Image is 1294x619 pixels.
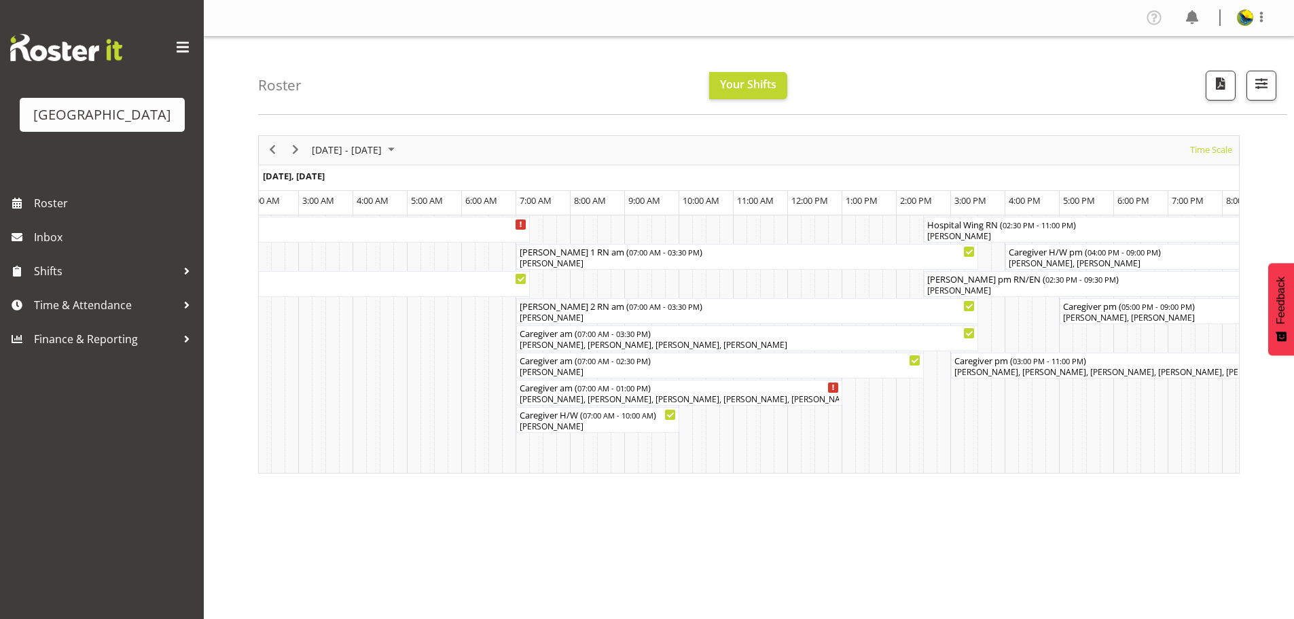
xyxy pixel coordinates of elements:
div: previous period [261,136,284,164]
div: [GEOGRAPHIC_DATA] [33,105,171,125]
span: 07:00 AM - 10:00 AM [583,410,653,421]
span: 7:00 AM [520,194,552,207]
div: [PERSON_NAME] [520,258,975,270]
button: September 2025 [310,141,401,158]
span: 07:00 AM - 03:30 PM [629,301,700,312]
span: 07:00 AM - 02:30 PM [577,355,648,366]
span: 5:00 AM [411,194,443,207]
button: Feedback - Show survey [1268,263,1294,355]
span: 8:00 PM [1226,194,1258,207]
h4: Roster [258,77,302,93]
div: [PERSON_NAME], [PERSON_NAME], [PERSON_NAME], [PERSON_NAME], [PERSON_NAME], [PERSON_NAME] [520,393,839,406]
span: 1:00 PM [846,194,878,207]
span: 6:00 AM [465,194,497,207]
div: NOCTE RN Begin From Tuesday, September 2, 2025 at 10:45:00 PM GMT+12:00 Ends At Wednesday, Septem... [68,271,530,297]
span: Finance & Reporting [34,329,177,349]
div: Caregiver am ( ) [520,326,975,340]
span: 4:00 AM [357,194,389,207]
div: Caregiver pm ( ) [1063,299,1274,313]
span: 10:00 AM [683,194,719,207]
div: next period [284,136,307,164]
div: Ressie 2 RN am Begin From Wednesday, September 3, 2025 at 7:00:00 AM GMT+12:00 Ends At Wednesday,... [516,298,978,324]
span: 2:00 PM [900,194,932,207]
div: Caregiver pm Begin From Wednesday, September 3, 2025 at 5:00:00 PM GMT+12:00 Ends At Wednesday, S... [1060,298,1277,324]
button: Your Shifts [709,72,787,99]
button: Previous [264,141,282,158]
div: Caregiver H/W Begin From Wednesday, September 3, 2025 at 7:00:00 AM GMT+12:00 Ends At Wednesday, ... [516,407,679,433]
div: Caregiver H/W pm Begin From Wednesday, September 3, 2025 at 4:00:00 PM GMT+12:00 Ends At Wednesda... [1005,244,1277,270]
div: September 01 - 07, 2025 [307,136,403,164]
div: [PERSON_NAME], [PERSON_NAME], [PERSON_NAME], [PERSON_NAME] [520,339,975,351]
div: [PERSON_NAME], [PERSON_NAME] [1009,258,1274,270]
div: Timeline Week of September 1, 2025 [258,135,1240,474]
span: 8:00 AM [574,194,606,207]
div: [PERSON_NAME] 2 RN am ( ) [520,299,975,313]
span: 2:00 AM [248,194,280,207]
span: Shifts [34,261,177,281]
span: 5:00 PM [1063,194,1095,207]
span: [DATE] - [DATE] [310,141,383,158]
div: NOCTE RN ( ) [71,272,526,285]
div: Caregiver am ( ) [520,353,920,367]
img: Rosterit website logo [10,34,122,61]
img: gemma-hall22491374b5f274993ff8414464fec47f.png [1237,10,1253,26]
div: Caregiver am Begin From Wednesday, September 3, 2025 at 7:00:00 AM GMT+12:00 Ends At Wednesday, S... [516,380,842,406]
span: 07:00 AM - 03:30 PM [629,247,700,258]
button: Filter Shifts [1246,71,1276,101]
div: NOCTE CG ( ) [71,217,526,231]
div: Caregiver H/W pm ( ) [1009,245,1274,258]
div: [PERSON_NAME], [PERSON_NAME] [71,230,526,243]
span: 6:00 PM [1117,194,1149,207]
div: [PERSON_NAME] [71,285,526,297]
span: Time & Attendance [34,295,177,315]
div: Ressie 1 RN am Begin From Wednesday, September 3, 2025 at 7:00:00 AM GMT+12:00 Ends At Wednesday,... [516,244,978,270]
span: Roster [34,193,197,213]
button: Download a PDF of the roster according to the set date range. [1206,71,1236,101]
span: Inbox [34,227,197,247]
div: [PERSON_NAME], [PERSON_NAME] [1063,312,1274,324]
span: Feedback [1275,277,1287,324]
span: 9:00 AM [628,194,660,207]
span: 12:00 PM [791,194,828,207]
div: Caregiver am ( ) [520,381,839,394]
span: 02:30 PM - 11:00 PM [1003,219,1073,230]
span: Your Shifts [720,77,776,92]
button: Next [287,141,305,158]
span: [DATE], [DATE] [263,170,325,182]
span: 07:00 AM - 01:00 PM [577,383,648,393]
div: [PERSON_NAME] [520,366,920,378]
div: Caregiver am Begin From Wednesday, September 3, 2025 at 7:00:00 AM GMT+12:00 Ends At Wednesday, S... [516,325,978,351]
div: [PERSON_NAME] 1 RN am ( ) [520,245,975,258]
span: 3:00 PM [954,194,986,207]
div: NOCTE CG Begin From Tuesday, September 2, 2025 at 10:45:00 PM GMT+12:00 Ends At Wednesday, Septem... [68,217,530,243]
span: 3:00 AM [302,194,334,207]
span: Time Scale [1189,141,1234,158]
div: Caregiver am Begin From Wednesday, September 3, 2025 at 7:00:00 AM GMT+12:00 Ends At Wednesday, S... [516,353,924,378]
span: 04:00 PM - 09:00 PM [1088,247,1158,258]
div: Caregiver H/W ( ) [520,408,676,421]
div: [PERSON_NAME] [520,421,676,433]
span: 02:30 PM - 09:30 PM [1045,274,1116,285]
button: Time Scale [1188,141,1235,158]
span: 05:00 PM - 09:00 PM [1121,301,1192,312]
span: 7:00 PM [1172,194,1204,207]
span: 11:00 AM [737,194,774,207]
div: [PERSON_NAME] [520,312,975,324]
span: 03:00 PM - 11:00 PM [1013,355,1083,366]
span: 07:00 AM - 03:30 PM [577,328,648,339]
span: 4:00 PM [1009,194,1041,207]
